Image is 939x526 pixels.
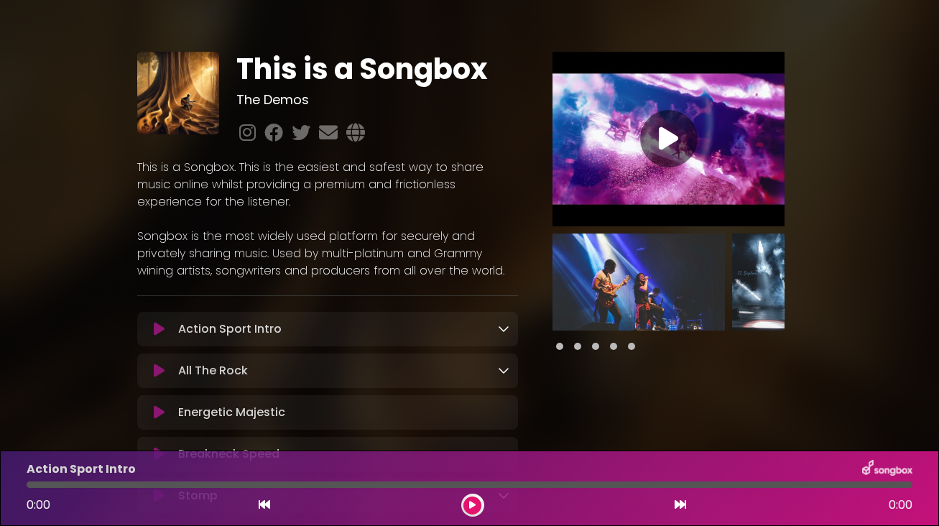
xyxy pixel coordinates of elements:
img: aCQhYPbzQtmD8pIHw81E [137,52,220,134]
span: 0:00 [889,497,912,514]
h3: The Demos [236,92,518,108]
img: VGKDuGESIqn1OmxWBYqA [552,234,725,331]
p: This is a Songbox. This is the easiest and safest way to share music online whilst providing a pr... [137,159,518,211]
p: Breakneck Speed [178,446,279,463]
p: Energetic Majestic [178,404,285,421]
p: Action Sport Intro [178,320,282,338]
img: songbox-logo-white.png [862,460,912,479]
p: All The Rock [178,362,248,379]
img: 5SBxY6KGTbm7tdT8d3UB [732,234,905,331]
h1: This is a Songbox [236,52,518,86]
span: 0:00 [27,497,50,513]
p: Action Sport Intro [27,461,136,478]
img: Video Thumbnail [552,52,785,226]
p: Songbox is the most widely used platform for securely and privately sharing music. Used by multi-... [137,228,518,280]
